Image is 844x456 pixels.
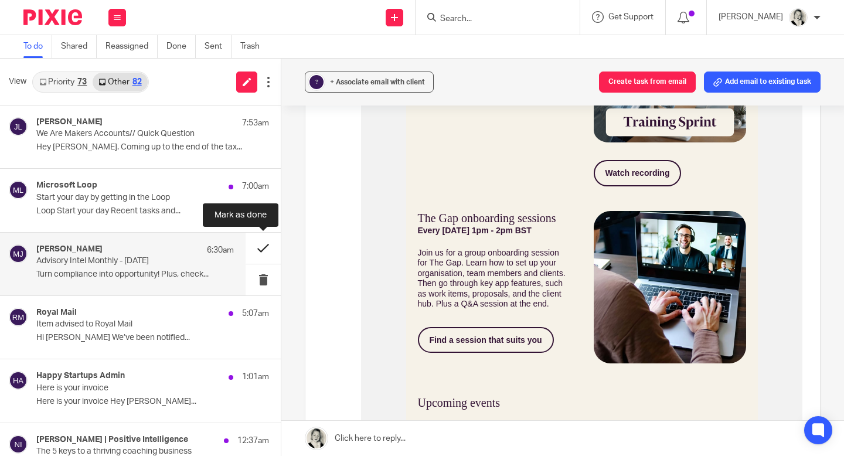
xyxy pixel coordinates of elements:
[23,9,82,25] img: Pixie
[599,72,696,93] button: Create task from email
[58,343,134,367] a: Find out more
[237,435,269,447] p: 12:37am
[57,156,84,167] h2: [DATE]
[36,129,223,139] p: We Are Makers Accounts// Quick Question
[93,73,147,91] a: Other82
[105,35,158,58] a: Reassigned
[45,33,397,150] img: Advisory Essentials V2-2
[439,14,544,25] input: Search
[36,319,223,329] p: Item advised to Royal Mail
[9,76,26,88] span: View
[330,79,425,86] span: + Associate email with client
[36,117,103,127] h4: [PERSON_NAME]
[36,435,188,445] h4: [PERSON_NAME] | Positive Intelligence
[9,371,28,390] img: svg%3E
[36,397,269,407] p: Here is your invoice Hey [PERSON_NAME]...
[57,209,385,250] p: This month we’re focusing on the upcoming Making Tax Digital changes and how The Gap can benefit ...
[309,75,324,89] div: ?
[719,11,783,23] p: [PERSON_NAME]
[242,308,269,319] p: 5:07am
[9,117,28,136] img: svg%3E
[33,73,93,91] a: Priority73
[57,290,274,299] span: Will you increase your revenue effectively post [DATE]?
[242,117,269,129] p: 7:53am
[9,308,28,326] img: svg%3E
[57,408,139,417] strong: All ready to use now!
[36,244,103,254] h4: [PERSON_NAME]
[61,35,97,58] a: Shared
[240,35,268,58] a: Trash
[207,244,234,256] p: 6:30am
[69,350,123,360] strong: Find out more
[57,300,385,331] p: See how The Gap can help you strengthen client relationships, grow your advisory services, and po...
[166,35,196,58] a: Done
[789,8,808,27] img: DA590EE6-2184-4DF2-A25D-D99FB904303F_1_201_a.jpeg
[343,18,396,26] a: View in browser
[36,308,77,318] h4: Royal Mail
[36,383,223,393] p: Here is your invoice
[36,142,269,152] p: Hey [PERSON_NAME]. Coming up to the end of the tax...
[704,72,821,93] button: Add email to existing task
[57,394,182,407] strong: New features in The Gap
[36,193,223,203] p: Start your day by getting in the Loop
[608,13,654,21] span: Get Support
[36,256,195,266] p: Advisory Intel Monthly - [DATE]
[205,35,232,58] a: Sent
[242,371,269,383] p: 1:01am
[57,428,212,438] strong: New home page & onboarding checklist
[305,72,434,93] button: ? + Associate email with client
[57,275,154,288] strong: Making Tax Digital
[36,206,269,216] p: Loop Start your day Recent tasks and...
[36,181,97,190] h4: Microsoft Loop
[242,181,269,192] p: 7:00am
[9,181,28,199] img: svg%3E
[9,244,28,263] img: svg%3E
[36,270,234,280] p: Turn compliance into opportunity! Plus, check...
[36,333,269,343] p: Hi [PERSON_NAME] We’ve been notified...
[9,435,28,454] img: svg%3E
[57,189,385,199] p: Welcome to the August edition of A.I.M.
[132,78,142,86] div: 82
[36,371,125,381] h4: Happy Startups Admin
[77,78,87,86] div: 73
[23,35,52,58] a: To do
[57,173,137,182] span: Hi [PERSON_NAME],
